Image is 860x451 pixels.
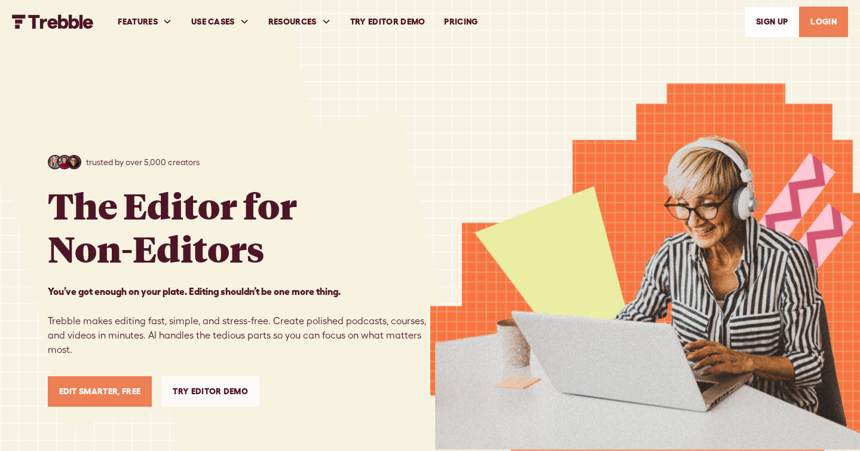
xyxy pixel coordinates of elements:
[341,1,435,42] a: Try Editor Demo
[745,7,799,37] a: SIGn UP
[86,156,200,169] p: trusted by over 5,000 creators
[118,16,158,28] div: FEATURES
[799,7,848,37] a: LOGIN
[161,376,259,407] a: Try Editor Demo
[268,16,317,28] div: RESOURCES
[108,1,182,42] div: FEATURES
[48,284,430,357] p: Trebble makes editing fast, simple, and stress-free. Create polished podcasts, courses, and video...
[48,376,152,407] a: Edit Smarter, Free
[182,1,259,42] div: USE CASES
[48,184,297,270] h1: The Editor for Non-Editors
[12,14,94,29] img: Trebble FM Logo
[434,1,487,42] a: PRICING
[12,14,94,29] a: home
[48,286,341,297] strong: You’ve got enough on your plate. Editing shouldn’t be one more thing. ‍
[191,16,235,28] div: USE CASES
[259,1,341,42] div: RESOURCES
